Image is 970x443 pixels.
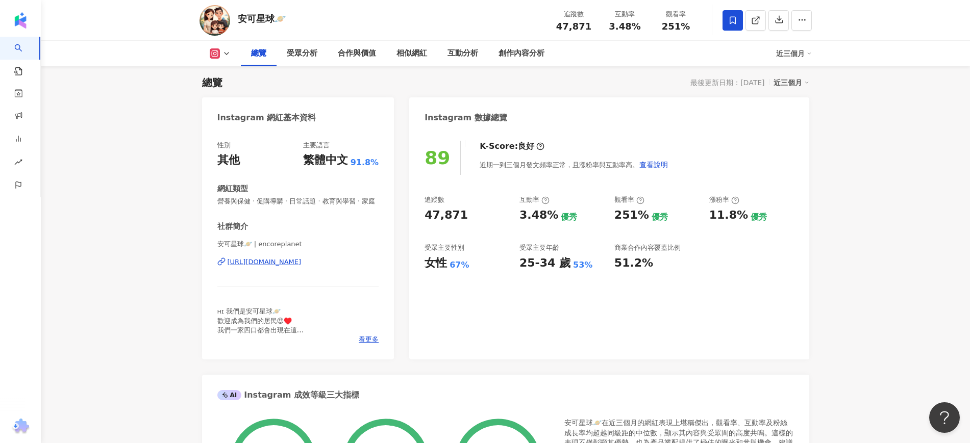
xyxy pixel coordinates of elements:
div: 3.48% [519,207,558,223]
div: 追蹤數 [555,9,593,19]
div: 主要語言 [303,141,330,150]
div: Instagram 成效等級三大指標 [217,389,359,401]
span: 91.8% [351,157,379,168]
div: 總覽 [251,47,266,60]
span: rise [14,152,22,175]
div: 總覽 [202,75,222,90]
div: 最後更新日期：[DATE] [690,79,764,87]
div: 51.2% [614,255,653,271]
div: 創作內容分析 [499,47,544,60]
div: 網紅類型 [217,184,248,194]
div: AI [217,390,242,400]
div: 追蹤數 [425,195,444,204]
div: 互動率 [606,9,644,19]
span: 安可星球🪐 | encoreplanet [217,240,379,249]
div: 良好 [518,141,534,152]
div: 觀看率 [657,9,695,19]
div: 近三個月 [774,76,809,89]
div: Instagram 數據總覽 [425,112,507,123]
span: 3.48% [609,21,640,32]
div: 社群簡介 [217,221,248,232]
div: 相似網紅 [396,47,427,60]
div: 優秀 [652,212,668,223]
div: 優秀 [561,212,577,223]
div: 性別 [217,141,231,150]
div: 近期一到三個月發文頻率正常，且漲粉率與互動率高。 [480,154,668,175]
span: 251% [662,21,690,32]
span: ʜɪ 我們是安可星球🪐 歡迎成為我們的居民😍♥️ 我們一家四口都會出現在這 限動芮媽經營 都在曬小孩跟育兒哦⚠️ / 合作邀約這邊請🥹 [EMAIL_ADDRESS][DOMAIN_NAME] [217,307,333,371]
div: 受眾主要年齡 [519,243,559,252]
a: [URL][DOMAIN_NAME] [217,257,379,267]
div: 受眾主要性別 [425,243,464,252]
div: Instagram 網紅基本資料 [217,112,316,123]
span: 營養與保健 · 促購導購 · 日常話題 · 教育與學習 · 家庭 [217,197,379,206]
span: 看更多 [359,335,379,344]
div: 繁體中文 [303,152,348,168]
img: KOL Avatar [200,5,230,36]
div: 11.8% [709,207,748,223]
a: search [14,37,35,76]
div: 商業合作內容覆蓋比例 [614,243,681,252]
div: 漲粉率 [709,195,739,204]
div: 47,871 [425,207,468,223]
div: 安可星球🪐 [238,12,286,25]
iframe: Help Scout Beacon - Open [929,402,960,433]
div: 近三個月 [776,45,812,62]
div: 合作與價值 [338,47,376,60]
div: 其他 [217,152,240,168]
span: 查看說明 [639,161,668,169]
div: 251% [614,207,649,223]
button: 查看說明 [639,154,668,175]
div: 觀看率 [614,195,644,204]
div: [URL][DOMAIN_NAME] [228,257,302,267]
div: 優秀 [751,212,767,223]
span: 47,871 [556,21,591,32]
div: 女性 [425,255,447,271]
div: 互動分析 [447,47,478,60]
div: 互動率 [519,195,550,204]
div: 89 [425,147,450,168]
img: chrome extension [11,419,31,435]
div: 25-34 歲 [519,255,570,271]
img: logo icon [12,12,29,29]
div: K-Score : [480,141,544,152]
div: 67% [450,259,469,271]
div: 53% [573,259,592,271]
div: 受眾分析 [287,47,317,60]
